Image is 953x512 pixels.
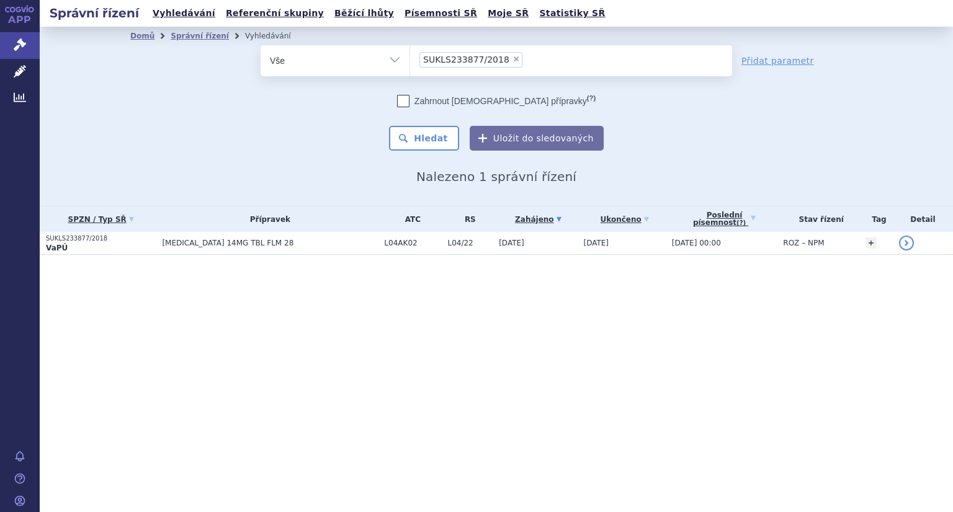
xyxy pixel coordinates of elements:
[672,206,777,232] a: Poslednípísemnost(?)
[736,219,746,227] abbr: (?)
[331,5,398,22] a: Běžící lhůty
[583,239,609,247] span: [DATE]
[587,94,596,102] abbr: (?)
[441,206,493,232] th: RS
[378,206,441,232] th: ATC
[499,239,524,247] span: [DATE]
[893,206,953,232] th: Detail
[783,239,824,247] span: ROZ – NPM
[416,169,576,184] span: Nalezeno 1 správní řízení
[899,236,914,250] a: detail
[535,5,609,22] a: Statistiky SŘ
[245,27,307,45] li: Vyhledávání
[46,244,68,252] strong: VaPÚ
[384,239,441,247] span: L04AK02
[171,32,229,40] a: Správní řízení
[470,126,604,151] button: Uložit do sledovaných
[162,239,378,247] span: [MEDICAL_DATA] 14MG TBL FLM 28
[130,32,154,40] a: Domů
[499,211,577,228] a: Zahájeno
[46,234,156,243] p: SUKLS233877/2018
[512,55,520,63] span: ×
[484,5,532,22] a: Moje SŘ
[583,211,665,228] a: Ukončeno
[397,95,596,107] label: Zahrnout [DEMOGRAPHIC_DATA] přípravky
[222,5,328,22] a: Referenční skupiny
[526,51,533,67] input: SUKLS233877/2018
[777,206,859,232] th: Stav řízení
[741,55,814,67] a: Přidat parametr
[866,237,877,249] a: +
[40,4,149,22] h2: Správní řízení
[423,55,509,64] span: SUKLS233877/2018
[447,239,493,247] span: L04/22
[672,239,721,247] span: [DATE] 00:00
[859,206,893,232] th: Tag
[156,206,378,232] th: Přípravek
[149,5,219,22] a: Vyhledávání
[46,211,156,228] a: SPZN / Typ SŘ
[401,5,481,22] a: Písemnosti SŘ
[389,126,459,151] button: Hledat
